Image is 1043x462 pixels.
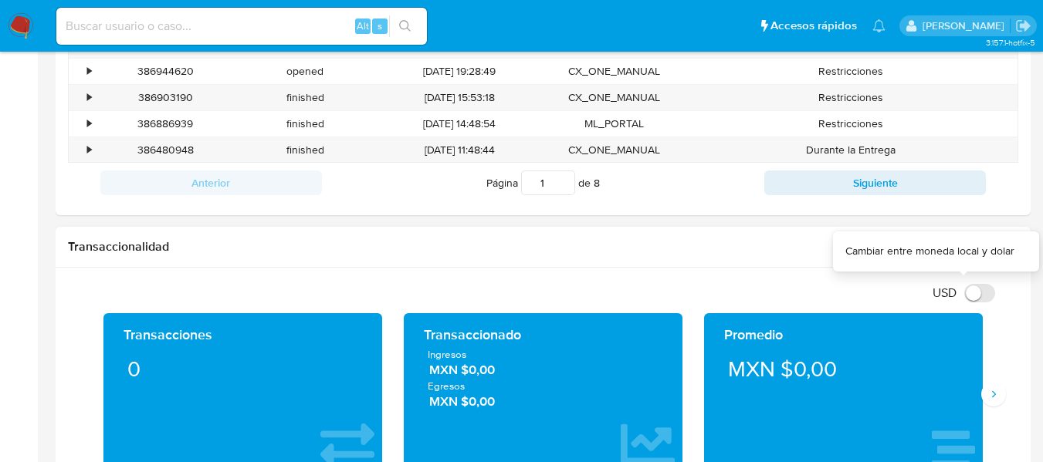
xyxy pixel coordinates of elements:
[357,19,369,33] span: Alt
[872,19,886,32] a: Notificaciones
[96,137,235,163] div: 386480948
[594,175,600,191] span: 8
[87,64,91,79] div: •
[87,116,91,131] div: •
[235,137,375,163] div: finished
[100,170,322,195] button: Anterior
[378,19,382,33] span: s
[684,59,1018,84] div: Restricciones
[986,36,1035,49] span: 3.157.1-hotfix-5
[375,137,544,163] div: [DATE] 11:48:44
[375,85,544,110] div: [DATE] 15:53:18
[235,59,375,84] div: opened
[764,170,986,195] button: Siguiente
[1015,18,1031,34] a: Salir
[845,244,1014,259] div: Cambiar entre moneda local y dolar
[544,85,684,110] div: CX_ONE_MANUAL
[544,59,684,84] div: CX_ONE_MANUAL
[923,19,1010,33] p: zoe.breuer@mercadolibre.com
[486,170,600,195] span: Página de
[96,111,235,137] div: 386886939
[87,143,91,157] div: •
[87,90,91,105] div: •
[684,85,1018,110] div: Restricciones
[56,16,427,36] input: Buscar usuario o caso...
[684,137,1018,163] div: Durante la Entrega
[544,111,684,137] div: ML_PORTAL
[235,111,375,137] div: finished
[544,137,684,163] div: CX_ONE_MANUAL
[96,85,235,110] div: 386903190
[87,38,91,52] div: •
[235,85,375,110] div: finished
[96,59,235,84] div: 386944620
[375,59,544,84] div: [DATE] 19:28:49
[389,15,421,37] button: search-icon
[68,239,1018,255] h1: Transaccionalidad
[375,111,544,137] div: [DATE] 14:48:54
[684,111,1018,137] div: Restricciones
[770,18,857,34] span: Accesos rápidos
